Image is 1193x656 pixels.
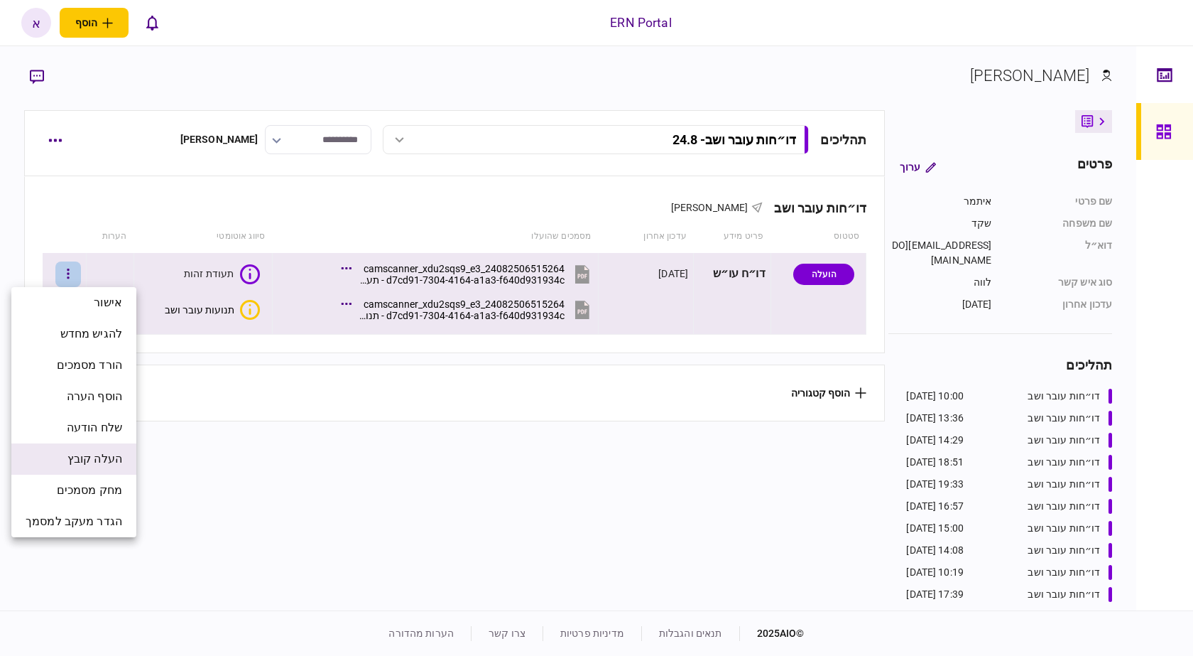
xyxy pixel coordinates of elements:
span: להגיש מחדש [60,326,122,343]
span: אישור [94,294,122,311]
span: מחק מסמכים [57,482,122,499]
span: הוסף הערה [67,388,122,405]
span: הורד מסמכים [57,357,122,374]
span: הגדר מעקב למסמך [26,513,122,530]
span: שלח הודעה [67,419,122,436]
span: העלה קובץ [67,451,122,468]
